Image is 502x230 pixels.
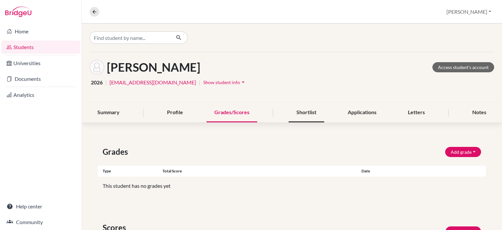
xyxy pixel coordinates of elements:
[445,147,481,157] button: Add grade
[357,168,454,174] div: Date
[340,103,384,122] div: Applications
[400,103,433,122] div: Letters
[90,60,104,75] img: Hirotaka Onishi's avatar
[159,103,191,122] div: Profile
[207,103,257,122] div: Grades/Scores
[105,79,107,86] span: |
[1,57,80,70] a: Universities
[240,79,246,85] i: arrow_drop_down
[91,79,103,86] span: 2026
[1,25,80,38] a: Home
[162,168,357,174] div: Total score
[432,62,494,72] a: Access student's account
[1,200,80,213] a: Help center
[1,72,80,85] a: Documents
[203,77,247,87] button: Show student infoarrow_drop_down
[443,6,494,18] button: [PERSON_NAME]
[199,79,200,86] span: |
[90,103,127,122] div: Summary
[1,216,80,229] a: Community
[203,80,240,85] span: Show student info
[1,88,80,101] a: Analytics
[5,7,31,17] img: Bridge-U
[109,79,196,86] a: [EMAIL_ADDRESS][DOMAIN_NAME]
[103,182,481,190] p: This student has no grades yet
[107,60,200,74] h1: [PERSON_NAME]
[103,146,130,158] span: Grades
[98,168,162,174] div: Type
[289,103,324,122] div: Shortlist
[1,41,80,54] a: Students
[464,103,494,122] div: Notes
[90,31,171,44] input: Find student by name...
